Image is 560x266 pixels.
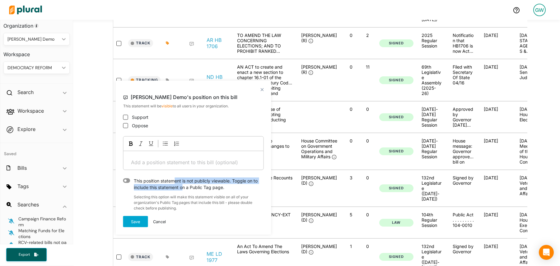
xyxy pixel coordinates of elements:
[207,251,230,263] a: ME LD 1977
[6,248,47,261] button: Export
[116,41,121,46] input: select-row-state-ar-2025-hb1706
[132,114,148,120] label: Support
[345,212,357,217] p: 5
[345,244,357,249] p: 1
[301,64,337,75] span: [PERSON_NAME] (R)
[3,45,70,59] h3: Workspace
[18,228,64,239] span: Matching Funds for Elections
[448,33,479,54] div: Notification that HB1706 is now Act 828
[166,255,169,259] div: Add tags
[448,138,479,165] div: House message: Governor approved bill on [DATE]
[132,122,148,129] label: Oppose
[189,79,194,83] div: Add Position Statement
[18,216,66,228] span: Campaign Finance Reform
[189,255,194,260] div: Add Position Statement
[379,184,413,192] button: Signed
[123,91,264,103] h4: [PERSON_NAME] Demo's position on this bill
[533,4,546,16] div: GW
[479,175,515,201] div: [DATE]
[34,23,39,29] div: Tooltip anchor
[379,253,413,261] button: Signed
[17,201,39,208] h2: Searches
[520,106,541,122] p: [DATE] - House Elections
[520,138,541,159] p: [DATE] - Meeting of the House Committee on Government Operations and Military Affairs
[189,42,194,47] div: Add Position Statement
[207,74,230,86] a: ND HB 1297
[362,244,374,249] p: 0
[528,1,551,19] a: GW
[301,175,337,186] span: [PERSON_NAME] (D)
[301,33,337,43] span: [PERSON_NAME] (R)
[301,244,337,254] span: [PERSON_NAME] (D)
[116,78,121,83] input: select-row-state-nd-69-hb1297
[345,64,357,70] p: 0
[448,64,479,96] div: Filed with Secretary Of State 04/16
[18,228,67,240] a: Matching Funds for Elections
[166,78,169,82] div: Add tags
[520,212,541,233] p: [DATE] - House Executive Committee Hearing Details - 104th General Assembly
[123,103,264,112] p: This statement will be to all users in your organization.
[448,212,479,233] div: Public Act . . . . . . . . . 104-0010
[7,36,59,43] div: [PERSON_NAME] Demo
[422,175,443,201] div: 132nd Legislature ([DATE]-[DATE])
[301,138,337,159] span: House Committee on Government Operations and Military Affairs
[479,64,515,96] div: [DATE]
[123,216,148,227] button: Save
[3,17,70,30] h3: Organization
[362,138,374,143] p: 0
[116,255,121,259] input: select-row-state-me-132-ld1977
[18,240,67,251] a: RCV-related bills not passed in current session
[379,147,413,155] button: Signed
[128,76,161,84] button: Tracking
[539,245,554,260] div: Open Intercom Messenger
[130,178,264,191] div: This position statement is not publicly viewable. Toggle on to include this statement on a Public...
[362,33,374,38] p: 2
[123,191,264,211] div: Selecting this option will make this statement visible on all of your organization's Public Tag p...
[379,219,413,227] button: Law
[128,253,153,261] button: Track
[448,175,479,201] div: Signed by Governor
[17,126,35,133] h2: Explore
[161,104,173,108] a: visible
[14,252,34,257] span: Export
[479,106,515,128] div: [DATE]
[520,175,541,196] p: [DATE] - Veterans and Legal Affairs
[479,212,515,233] div: [DATE]
[520,33,541,54] p: [DATE] - STATE AGENCIES & GOVT'L AFFAIRS-SENATE
[520,64,541,80] p: [DATE] - Senate Judiciary
[362,212,374,217] p: 0
[345,138,357,143] p: 0
[17,89,34,96] h2: Search
[379,76,413,84] button: Signed
[422,64,443,96] div: 69th Legislative Assembly (2025-26)
[0,143,73,158] h4: Saved
[362,106,374,112] p: 0
[422,106,443,128] div: [DATE]-[DATE] Regular Session
[345,33,357,38] p: 0
[301,212,337,223] span: [PERSON_NAME] (D)
[379,113,413,121] button: Signed
[422,33,443,48] div: 2025 Regular Session
[379,39,413,47] button: Signed
[520,244,541,265] p: [DATE] - Veterans and Legal Affairs
[17,183,29,190] h2: Tags
[17,165,27,171] h2: Bills
[345,106,357,112] p: 0
[17,107,44,114] h2: Workspace
[345,175,357,180] p: 3
[7,65,59,71] div: DEMOCRACY REFORM
[422,212,443,228] div: 104th Regular Session
[362,175,374,180] p: 0
[234,33,296,54] div: TO AMEND THE LAW CONCERNING ELECTIONS; AND TO PROHIBIT RANKED CHOICE VOTING.
[448,106,479,128] div: Approved by Governor [DATE][DATE]
[18,216,67,228] a: Campaign Finance Reform
[234,64,296,96] div: AN ACT to create and enact a new section to chapter 16.1-01 of the [US_STATE] Century Code, relat...
[479,33,515,54] div: [DATE]
[362,64,374,70] p: 11
[422,138,443,159] div: [DATE]-[DATE] Regular Session
[207,37,230,49] a: AR HB 1706
[166,41,169,45] div: Add tags
[479,138,515,165] div: [DATE]
[153,216,166,227] button: Cancel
